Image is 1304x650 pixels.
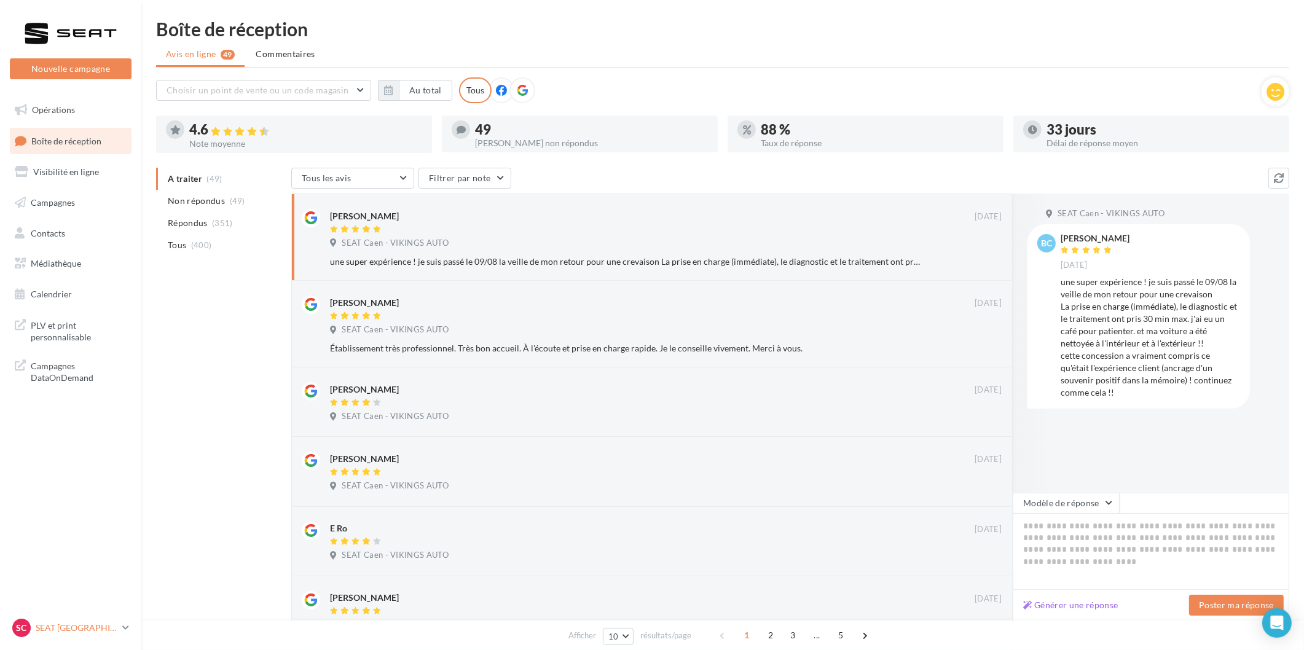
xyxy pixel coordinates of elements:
div: Open Intercom Messenger [1262,608,1292,638]
span: Campagnes [31,197,75,208]
span: Médiathèque [31,258,81,268]
span: SEAT Caen - VIKINGS AUTO [342,238,449,249]
div: Délai de réponse moyen [1047,139,1279,147]
div: Boîte de réception [156,20,1289,38]
span: Tous les avis [302,173,352,183]
div: 88 % [761,123,994,136]
div: [PERSON_NAME] [330,453,399,465]
span: SEAT Caen - VIKINGS AUTO [342,411,449,422]
div: 49 [475,123,708,136]
span: Visibilité en ligne [33,166,99,177]
span: Tous [168,239,186,251]
span: Non répondus [168,195,225,207]
div: Tous [459,77,492,103]
span: Répondus [168,217,208,229]
a: Contacts [7,221,134,246]
button: Choisir un point de vente ou un code magasin [156,80,371,101]
span: 5 [831,625,850,645]
button: Générer une réponse [1018,598,1123,613]
span: [DATE] [975,593,1002,605]
button: Filtrer par note [418,168,511,189]
span: [DATE] [975,454,1002,465]
button: 10 [603,628,634,645]
a: Campagnes DataOnDemand [7,353,134,389]
div: une super expérience ! je suis passé le 09/08 la veille de mon retour pour une crevaison La prise... [1061,276,1240,399]
div: 33 jours [1047,123,1279,136]
span: 1 [737,625,756,645]
span: [DATE] [1061,260,1088,271]
a: Visibilité en ligne [7,159,134,185]
div: Note moyenne [189,139,422,148]
a: PLV et print personnalisable [7,312,134,348]
span: Campagnes DataOnDemand [31,358,127,384]
span: [DATE] [975,385,1002,396]
button: Au total [399,80,452,101]
button: Nouvelle campagne [10,58,132,79]
div: 4.6 [189,123,422,137]
span: PLV et print personnalisable [31,317,127,343]
span: Calendrier [31,289,72,299]
a: Campagnes [7,190,134,216]
a: Médiathèque [7,251,134,276]
span: [DATE] [975,524,1002,535]
div: E Ro [330,522,347,534]
span: bc [1041,237,1052,249]
div: [PERSON_NAME] non répondus [475,139,708,147]
span: [DATE] [975,298,1002,309]
span: résultats/page [640,630,691,641]
span: 10 [608,632,619,641]
p: SEAT [GEOGRAPHIC_DATA] [36,622,117,634]
span: ... [807,625,827,645]
span: SEAT Caen - VIKINGS AUTO [342,324,449,335]
div: une super expérience ! je suis passé le 09/08 la veille de mon retour pour une crevaison La prise... [330,256,922,268]
span: [DATE] [975,211,1002,222]
div: [PERSON_NAME] [1061,234,1129,243]
button: Poster ma réponse [1189,595,1284,616]
span: (351) [212,218,233,228]
span: Boîte de réception [31,135,101,146]
button: Au total [378,80,452,101]
div: Établissement très professionnel. Très bon accueil. À l'écoute et prise en charge rapide. Je le c... [330,342,922,354]
span: Contacts [31,227,65,238]
span: Afficher [568,630,596,641]
div: [PERSON_NAME] [330,592,399,604]
button: Tous les avis [291,168,414,189]
div: [PERSON_NAME] [330,383,399,396]
span: Commentaires [256,49,315,59]
a: Calendrier [7,281,134,307]
div: [PERSON_NAME] [330,210,399,222]
div: Taux de réponse [761,139,994,147]
span: Choisir un point de vente ou un code magasin [167,85,348,95]
span: (400) [191,240,212,250]
span: 3 [783,625,803,645]
a: Boîte de réception [7,128,134,154]
a: Opérations [7,97,134,123]
span: Opérations [32,104,75,115]
span: SEAT Caen - VIKINGS AUTO [342,619,449,630]
button: Modèle de réponse [1013,493,1120,514]
a: SC SEAT [GEOGRAPHIC_DATA] [10,616,132,640]
span: SC [17,622,27,634]
span: 2 [761,625,780,645]
div: [PERSON_NAME] [330,297,399,309]
span: (49) [230,196,245,206]
span: SEAT Caen - VIKINGS AUTO [342,550,449,561]
span: SEAT Caen - VIKINGS AUTO [342,480,449,491]
span: SEAT Caen - VIKINGS AUTO [1058,208,1165,219]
